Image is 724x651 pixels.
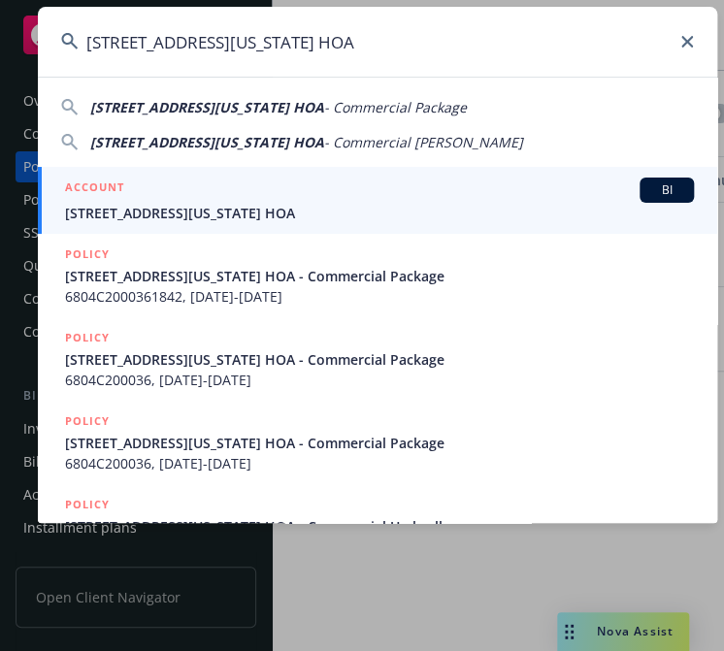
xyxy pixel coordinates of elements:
span: 6804C2000361842, [DATE]-[DATE] [65,286,694,307]
h5: POLICY [65,328,110,347]
a: POLICY[STREET_ADDRESS][US_STATE] HOA - Commercial Package6804C200036, [DATE]-[DATE] [38,317,717,401]
span: - Commercial Package [324,98,467,116]
span: 6804C200036, [DATE]-[DATE] [65,453,694,473]
span: [STREET_ADDRESS][US_STATE] HOA - Commercial Package [65,433,694,453]
span: [STREET_ADDRESS][US_STATE] HOA [65,203,694,223]
h5: POLICY [65,244,110,264]
a: ACCOUNTBI[STREET_ADDRESS][US_STATE] HOA [38,167,717,234]
span: [STREET_ADDRESS][US_STATE] HOA - Commercial Package [65,349,694,370]
span: [STREET_ADDRESS][US_STATE] HOA - Commercial Package [65,266,694,286]
a: POLICY[STREET_ADDRESS][US_STATE] HOA - Commercial Package6804C200036, [DATE]-[DATE] [38,401,717,484]
span: [STREET_ADDRESS][US_STATE] HOA [90,98,324,116]
span: BI [647,181,686,199]
input: Search... [38,7,717,77]
h5: POLICY [65,411,110,431]
a: POLICY[STREET_ADDRESS][US_STATE] HOA - Commercial Package6804C2000361842, [DATE]-[DATE] [38,234,717,317]
span: [STREET_ADDRESS][US_STATE] HOA [90,133,324,151]
span: - Commercial [PERSON_NAME] [324,133,523,151]
a: POLICY[STREET_ADDRESS][US_STATE] HOA - Commercial Umbrella [38,484,717,568]
h5: ACCOUNT [65,178,124,201]
span: [STREET_ADDRESS][US_STATE] HOA - Commercial Umbrella [65,516,694,537]
h5: POLICY [65,495,110,514]
span: 6804C200036, [DATE]-[DATE] [65,370,694,390]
